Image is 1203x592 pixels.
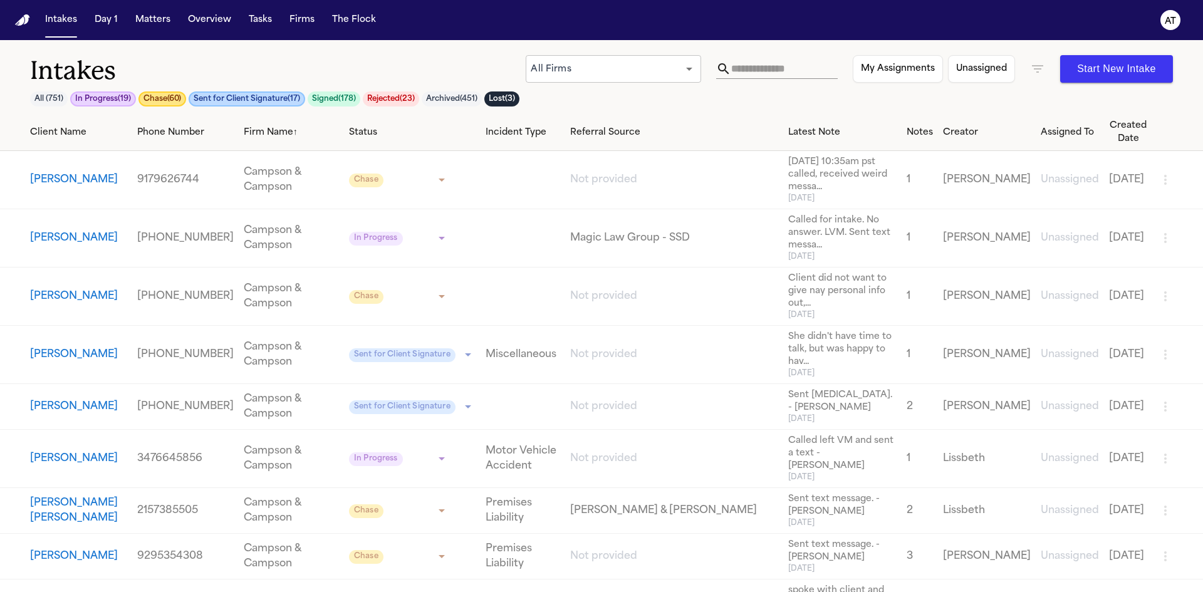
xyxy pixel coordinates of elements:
div: Creator [943,126,1031,139]
a: View details for Connor McDowell [907,503,933,518]
a: View details for Regina Sigers [788,214,897,262]
a: View details for Regina Sigers [907,231,933,246]
span: Unassigned [1041,233,1099,243]
span: All Firms [531,65,571,74]
button: Unassigned [948,55,1015,83]
button: Lost(3) [484,91,519,106]
a: View details for Crystal Moran [1041,347,1099,362]
a: View details for Crystal Moran [907,347,933,362]
span: 1 [907,175,910,185]
a: View details for Regina Sigers [570,231,778,246]
a: View details for Jose Pajares [788,273,897,320]
button: Archived(451) [422,91,482,106]
a: View details for Lakeisha Vaughn [137,549,234,564]
button: View details for Lakeisha Vaughn [30,549,127,564]
span: Sent text message. - [PERSON_NAME] [788,493,897,518]
a: View details for Crystal Moran [943,347,1031,362]
a: View details for Tawanna Smith [1109,172,1148,187]
button: View details for Crystal Moran [30,347,127,362]
span: Called left VM and sent a text - [PERSON_NAME] [788,435,897,472]
span: Chase [349,174,383,187]
a: View details for Jose Pajares [570,289,778,304]
span: [DATE] [788,310,897,320]
button: View details for Marisol Mendez [30,399,127,414]
span: 2 [907,506,913,516]
a: View details for Tawanna Smith [1041,172,1099,187]
a: View details for Lakeisha Vaughn [943,549,1031,564]
a: View details for Crystal Moran [788,331,897,378]
a: View details for Jose Pajares [943,289,1031,304]
a: View details for Regina Sigers [1041,231,1099,246]
a: View details for Connor McDowell [244,496,339,526]
text: AT [1165,17,1176,26]
a: View details for Tawanna Smith [570,172,778,187]
span: In Progress [349,452,403,466]
span: Not provided [570,402,637,412]
button: Overview [183,9,236,31]
span: 3 [907,551,913,561]
span: Sent for Client Signature [349,348,456,362]
span: Chase [349,290,383,304]
button: My Assignments [853,55,943,83]
a: View details for Lakeisha Vaughn [570,549,778,564]
img: Finch Logo [15,14,30,26]
span: Not provided [570,454,637,464]
span: Sent for Client Signature [349,400,456,414]
span: Unassigned [1041,506,1099,516]
a: Firms [284,9,320,31]
button: View details for Regina Sigers [30,231,127,246]
button: Day 1 [90,9,123,31]
span: She didn't have time to talk, but was happy to hav... [788,331,897,368]
button: In Progress(19) [70,91,136,106]
a: View details for Connor McDowell [486,496,561,526]
a: View details for Crystal Moran [570,347,778,362]
span: [DATE] 10:35am pst called, received weird messa... [788,156,897,194]
span: Chase [349,504,383,518]
a: View details for Marisol Mendez [1041,399,1099,414]
div: Assigned To [1041,126,1099,139]
button: The Flock [327,9,381,31]
a: View details for Crystal Moran [244,340,339,370]
a: View details for Connor McDowell [788,493,897,528]
a: View details for Tawanna Smith [137,172,234,187]
button: Rejected(23) [363,91,419,106]
span: Client did not want to give nay personal info out,... [788,273,897,310]
a: View details for Lakeisha Vaughn [1041,549,1099,564]
a: View details for Connor McDowell [137,503,234,518]
div: Created Date [1109,119,1148,145]
a: View details for Sharonda Smith [1041,451,1099,466]
div: Phone Number [137,126,234,139]
a: View details for Marisol Mendez [943,399,1031,414]
h1: Intakes [30,55,526,86]
button: View details for Jose Pajares [30,289,127,304]
div: Update intake status [349,346,476,363]
button: Intakes [40,9,82,31]
a: View details for Jose Pajares [137,289,234,304]
span: Not provided [570,291,637,301]
a: View details for Tawanna Smith [907,172,933,187]
span: [DATE] [788,564,897,574]
span: 1 [907,291,910,301]
span: Not provided [570,175,637,185]
div: Update intake status [349,288,449,305]
button: Sent for Client Signature(17) [189,91,305,106]
button: View details for Tawanna Smith [30,172,127,187]
a: View details for Marisol Mendez [1109,399,1148,414]
span: Sent text message. - [PERSON_NAME] [788,539,897,564]
a: View details for Connor McDowell [1041,503,1099,518]
a: View details for Marisol Mendez [788,389,897,424]
span: [DATE] [788,518,897,528]
span: Called for intake. No answer. LVM. Sent text messa... [788,214,897,252]
span: [DATE] [788,252,897,262]
span: [DATE] [788,368,897,378]
a: View details for Regina Sigers [943,231,1031,246]
a: Matters [130,9,175,31]
div: Update intake status [349,548,449,565]
a: View details for Jose Pajares [907,289,933,304]
a: Home [15,14,30,26]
